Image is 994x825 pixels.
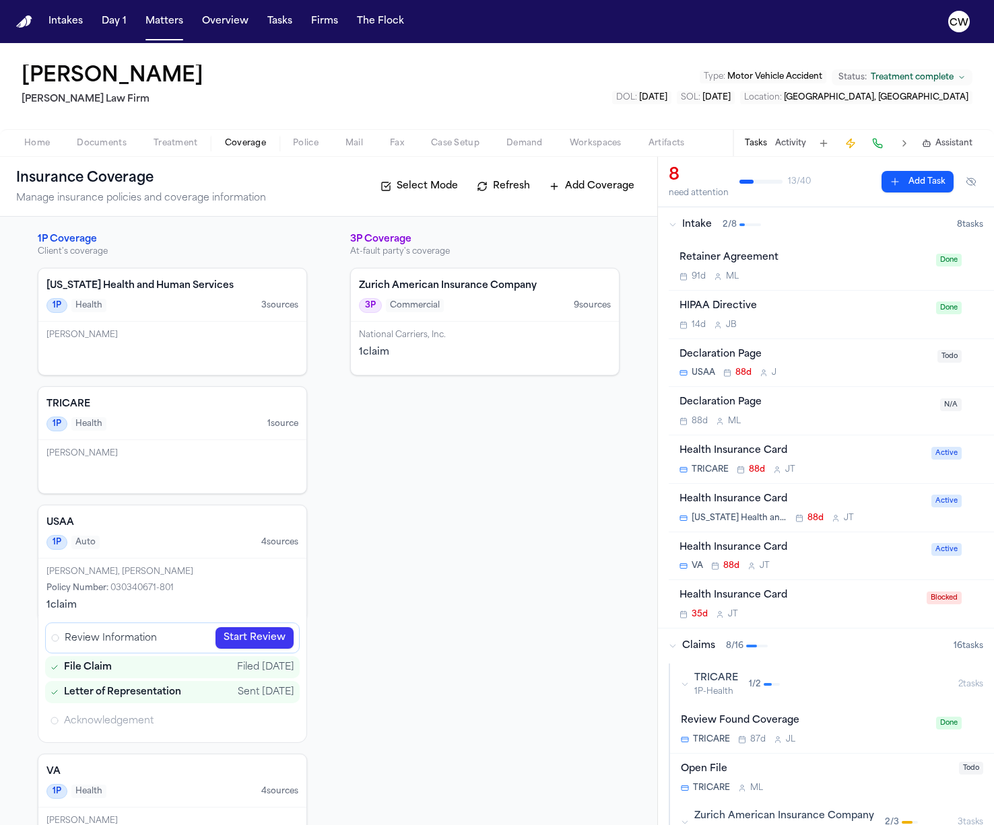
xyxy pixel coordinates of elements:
[350,246,620,257] p: At-fault party's coverage
[841,134,860,153] button: Create Immediate Task
[772,367,776,378] span: J
[46,567,298,577] div: [PERSON_NAME], [PERSON_NAME]
[680,395,932,410] div: Declaration Page
[931,447,962,460] span: Active
[692,464,729,475] span: TRICARE
[694,672,738,685] span: TRICARE
[670,705,994,754] div: Open task: Review Found Coverage
[110,584,174,592] span: 030340671-801
[261,786,298,797] span: 4 source s
[154,138,198,149] span: Treatment
[22,65,203,89] h1: [PERSON_NAME]
[669,580,994,628] div: Open task: Health Insurance Card
[723,219,737,230] span: 2 / 8
[669,165,729,186] div: 8
[345,138,363,149] span: Mail
[682,639,715,653] span: Claims
[46,584,108,592] span: Policy Number :
[359,330,611,340] div: National Carriers, Inc.
[680,492,923,507] div: Health Insurance Card
[692,513,787,524] span: [US_STATE] Health and Human Services
[692,416,708,427] span: 88d
[197,9,254,34] button: Overview
[728,416,741,427] span: M L
[692,609,708,620] span: 35d
[350,233,620,246] h3: 3P Coverage
[570,138,622,149] span: Workspaces
[470,176,537,197] button: Refresh
[694,810,874,823] span: Zurich American Insurance Company
[882,171,954,192] button: Add Task
[760,561,770,571] span: J T
[693,734,730,745] span: TRICARE
[959,171,983,192] button: Hide completed tasks (⌘⇧H)
[267,419,298,429] span: 1 source
[306,9,343,34] button: Firms
[38,246,307,257] p: Client's coverage
[692,367,715,378] span: USAA
[680,588,919,604] div: Health Insurance Card
[64,685,181,699] span: Letter of Representation
[71,536,100,549] span: Auto
[46,279,298,293] h4: [US_STATE] Health and Human Services
[704,73,725,81] span: Type :
[669,435,994,484] div: Open task: Health Insurance Card
[680,443,923,459] div: Health Insurance Card
[959,762,983,775] span: Todo
[954,641,983,651] span: 16 task s
[680,540,923,556] div: Health Insurance Card
[77,138,127,149] span: Documents
[237,661,294,674] div: Filed [DATE]
[775,138,806,149] button: Activity
[24,138,50,149] span: Home
[46,516,298,530] h4: USAA
[612,91,671,104] button: Edit DOL: 2025-03-18
[784,94,968,102] span: [GEOGRAPHIC_DATA], [GEOGRAPHIC_DATA]
[680,299,928,314] div: HIPAA Directive
[359,298,382,313] span: 3P
[807,513,824,524] span: 88d
[669,188,729,199] div: need attention
[726,320,737,330] span: J B
[814,134,833,153] button: Add Task
[96,9,132,34] button: Day 1
[935,138,972,149] span: Assistant
[542,176,641,197] button: Add Coverage
[669,387,994,435] div: Open task: Declaration Page
[958,679,983,690] span: 2 task s
[46,417,67,431] span: 1P
[45,622,300,736] div: Steps
[262,9,298,34] button: Tasks
[140,9,189,34] button: Matters
[749,679,761,690] span: 1 / 2
[700,70,826,83] button: Edit Type: Motor Vehicle Accident
[22,92,209,108] h2: [PERSON_NAME] Law Firm
[386,299,444,312] span: Commercial
[750,734,766,745] span: 87d
[359,346,611,359] div: 1 claim
[940,398,962,411] span: N/A
[680,250,928,266] div: Retainer Agreement
[786,734,795,745] span: J L
[43,9,88,34] a: Intakes
[727,73,822,81] span: Motor Vehicle Accident
[38,616,307,743] div: Claims filing progress
[681,762,951,777] div: Open File
[749,464,765,475] span: 88d
[506,138,543,149] span: Demand
[71,785,106,798] span: Health
[225,138,266,149] span: Coverage
[261,537,298,548] span: 4 source s
[46,599,298,612] div: 1 claim
[681,94,700,102] span: SOL :
[677,91,735,104] button: Edit SOL: 2027-03-18
[931,495,962,507] span: Active
[669,484,994,532] div: Open task: Health Insurance Card
[216,627,294,649] a: Start Review
[936,301,962,314] span: Done
[359,279,611,293] h4: Zurich American Insurance Company
[693,783,730,793] span: TRICARE
[669,339,994,388] div: Open task: Declaration Page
